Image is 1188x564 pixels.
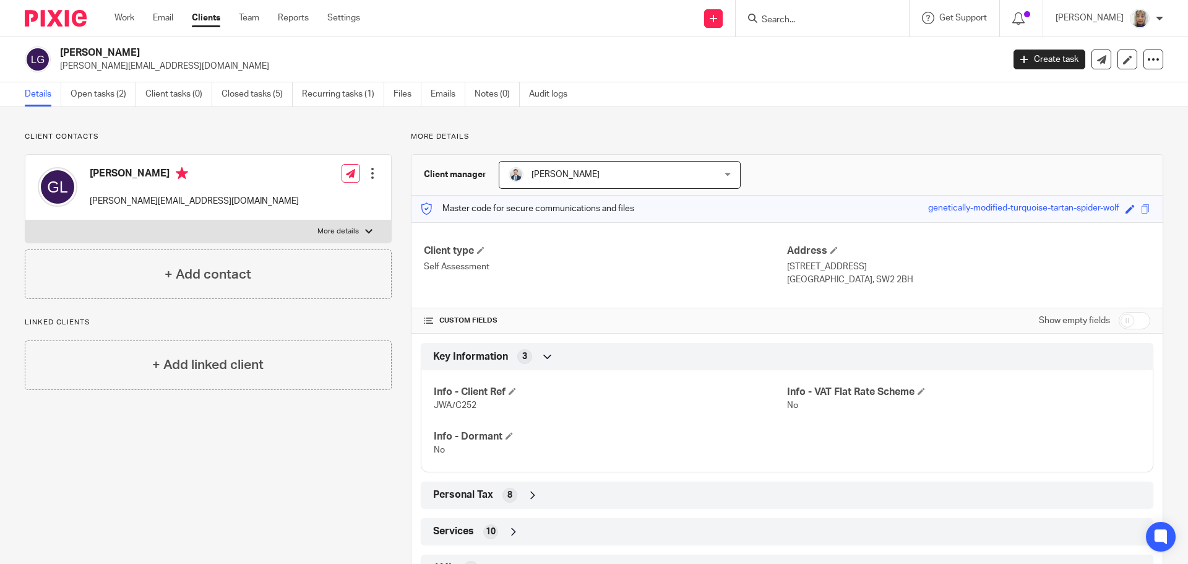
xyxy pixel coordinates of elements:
p: Client contacts [25,132,392,142]
p: [PERSON_NAME][EMAIL_ADDRESS][DOMAIN_NAME] [90,195,299,207]
p: Self Assessment [424,261,787,273]
a: Team [239,12,259,24]
span: 10 [486,526,496,538]
h4: Address [787,245,1150,258]
h4: Info - Client Ref [434,386,787,399]
span: Get Support [939,14,987,22]
h2: [PERSON_NAME] [60,46,808,59]
a: Clients [192,12,220,24]
span: No [434,446,445,454]
p: Linked clients [25,318,392,328]
label: Show empty fields [1039,315,1110,327]
a: Open tasks (2) [71,82,136,106]
a: Create task [1014,50,1085,69]
span: Services [433,525,474,538]
p: [PERSON_NAME][EMAIL_ADDRESS][DOMAIN_NAME] [60,60,995,72]
a: Notes (0) [475,82,520,106]
img: svg%3E [25,46,51,72]
span: No [787,401,798,410]
h4: + Add contact [165,265,251,284]
a: Settings [327,12,360,24]
input: Search [760,15,872,26]
p: [GEOGRAPHIC_DATA], SW2 2BH [787,274,1150,286]
h4: Info - VAT Flat Rate Scheme [787,386,1140,399]
span: Personal Tax [433,488,493,501]
a: Audit logs [529,82,577,106]
h4: Info - Dormant [434,430,787,443]
a: Email [153,12,173,24]
p: More details [317,227,359,236]
img: LinkedIn%20Profile.jpeg [509,167,523,182]
img: svg%3E [38,167,77,207]
p: [PERSON_NAME] [1056,12,1124,24]
h4: CUSTOM FIELDS [424,316,787,326]
span: 3 [522,350,527,363]
a: Work [114,12,134,24]
h4: + Add linked client [152,355,264,375]
span: JWA/C252 [434,401,476,410]
span: Key Information [433,350,508,363]
img: Pixie [25,10,87,27]
span: [PERSON_NAME] [532,170,600,179]
a: Emails [431,82,465,106]
p: [STREET_ADDRESS] [787,261,1150,273]
a: Recurring tasks (1) [302,82,384,106]
a: Closed tasks (5) [222,82,293,106]
span: 8 [507,489,512,501]
a: Details [25,82,61,106]
p: More details [411,132,1163,142]
h4: [PERSON_NAME] [90,167,299,183]
div: genetically-modified-turquoise-tartan-spider-wolf [928,202,1119,216]
i: Primary [176,167,188,180]
h4: Client type [424,245,787,258]
a: Files [394,82,421,106]
img: Sara%20Zdj%C4%99cie%20.jpg [1130,9,1150,28]
a: Reports [278,12,309,24]
p: Master code for secure communications and files [421,202,634,215]
a: Client tasks (0) [145,82,212,106]
h3: Client manager [424,168,486,181]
